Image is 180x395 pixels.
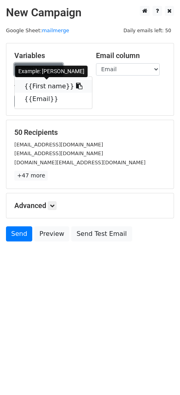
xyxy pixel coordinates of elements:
[121,27,174,33] a: Daily emails left: 50
[71,226,132,241] a: Send Test Email
[96,51,166,60] h5: Email column
[14,142,103,148] small: [EMAIL_ADDRESS][DOMAIN_NAME]
[6,6,174,19] h2: New Campaign
[14,160,145,165] small: [DOMAIN_NAME][EMAIL_ADDRESS][DOMAIN_NAME]
[15,80,92,93] a: {{First name}}
[14,51,84,60] h5: Variables
[15,66,88,77] div: Example: [PERSON_NAME]
[34,226,69,241] a: Preview
[15,93,92,105] a: {{Email}}
[14,128,166,137] h5: 50 Recipients
[140,357,180,395] iframe: Chat Widget
[14,150,103,156] small: [EMAIL_ADDRESS][DOMAIN_NAME]
[14,201,166,210] h5: Advanced
[14,63,63,76] a: Copy/paste...
[42,27,69,33] a: mailmerge
[6,226,32,241] a: Send
[14,171,48,181] a: +47 more
[121,26,174,35] span: Daily emails left: 50
[6,27,69,33] small: Google Sheet:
